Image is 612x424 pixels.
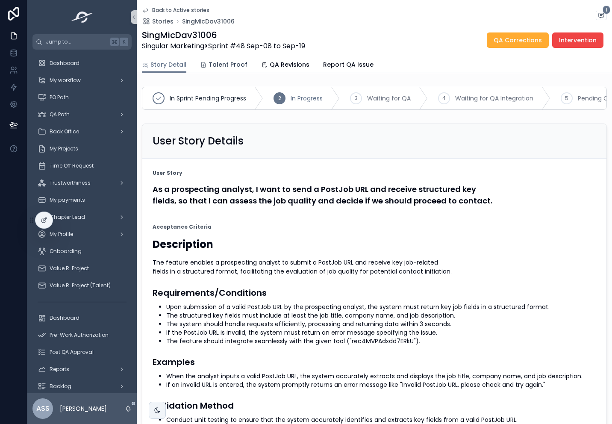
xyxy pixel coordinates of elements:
span: In Progress [291,94,323,103]
strong: User Story [153,170,182,177]
a: Story Detail [142,57,186,73]
a: Reports [32,362,132,377]
a: Back Office [32,124,132,139]
span: Back Office [50,128,79,135]
li: The structured key fields must include at least the job title, company name, and job description. [166,311,596,320]
button: Intervention [552,32,603,48]
div: scrollable content [27,50,137,393]
span: K [121,38,127,45]
a: Value R. Project [32,261,132,276]
a: Post QA Approval [32,344,132,360]
li: Conduct unit testing to ensure that the system accurately identifies and extracts key fields from... [166,415,596,424]
span: Intervention [559,36,597,44]
span: ASS [36,403,50,414]
a: Chapter Lead [32,209,132,225]
span: Chapter Lead [50,214,85,221]
button: Jump to...K [32,34,132,50]
span: Dashboard [50,60,79,67]
h3: Requirements/Conditions [153,286,596,299]
a: Dashboard [32,310,132,326]
span: QA Corrections [494,36,542,44]
span: PO Path [50,94,69,101]
a: Talent Proof [200,57,247,74]
span: Reports [50,366,69,373]
span: Singular Marketing Sprint #48 Sep-08 to Sep-19 [142,41,305,51]
a: My Profile [32,227,132,242]
h3: Validation Method [153,399,596,412]
span: Jump to... [46,38,107,45]
span: Story Detail [150,60,186,69]
img: App logo [69,10,96,24]
a: Backlog [32,379,132,394]
span: My payments [50,197,85,203]
li: Upon submission of a valid PostJob URL by the prospecting analyst, the system must return key job... [166,303,596,311]
span: My Projects [50,145,78,152]
span: Back to Active stories [152,7,209,14]
button: QA Corrections [487,32,549,48]
a: My payments [32,192,132,208]
a: SingMicDav31006 [182,17,235,26]
p: [PERSON_NAME] [60,404,107,413]
a: Time Off Request [32,158,132,174]
a: Back to Active stories [142,7,209,14]
span: Trustworthiness [50,180,91,186]
a: Report QA Issue [323,57,374,74]
strong: > [204,41,208,51]
span: My Profile [50,231,73,238]
a: Stories [142,17,174,26]
span: Stories [152,17,174,26]
h2: User Story Details [153,134,244,148]
span: Report QA Issue [323,60,374,69]
span: Post QA Approval [50,349,94,356]
span: Backlog [50,383,71,390]
a: Trustworthiness [32,175,132,191]
a: QA Path [32,107,132,122]
li: If an invalid URL is entered, the system promptly returns an error message like "Invalid PostJob ... [166,380,596,389]
h3: Examples [153,356,596,368]
span: Talent Proof [209,60,247,69]
a: Onboarding [32,244,132,259]
a: My Projects [32,141,132,156]
p: The feature enables a prospecting analyst to submit a PostJob URL and receive key job-related fie... [153,258,596,276]
a: My workflow [32,73,132,88]
span: Time Off Request [50,162,94,169]
span: 3 [355,95,358,102]
span: Onboarding [50,248,82,255]
li: When the analyst inputs a valid PostJob URL, the system accurately extracts and displays the job ... [166,372,596,380]
li: The feature should integrate seamlessly with the given tool ("rec4MVPAdxdd7ERkU"). [166,337,596,345]
li: The system should handle requests efficiently, processing and returning data within 3 seconds. [166,320,596,328]
a: Value R. Project (Talent) [32,278,132,293]
a: Dashboard [32,56,132,71]
span: Value R. Project (Talent) [50,282,111,289]
span: QA Path [50,111,70,118]
span: Waiting for QA Integration [455,94,533,103]
a: QA Revisions [261,57,309,74]
strong: Acceptance Criteria [153,224,212,230]
li: If the PostJob URL is invalid, the system must return an error message specifying the issue. [166,328,596,337]
span: Dashboard [50,315,79,321]
h1: SingMicDav31006 [142,29,305,41]
h4: As a prospecting analyst, I want to send a PostJob URL and receive structured key fields, so that... [153,183,596,206]
span: Value R. Project [50,265,89,272]
span: In Sprint Pending Progress [170,94,246,103]
a: Pre-Work Authorization [32,327,132,343]
span: 2 [278,95,281,102]
span: QA Revisions [270,60,309,69]
h2: Description [153,237,596,251]
button: 1 [596,11,607,22]
span: Waiting for QA [367,94,411,103]
span: My workflow [50,77,81,84]
span: 1 [603,6,610,14]
span: 4 [442,95,446,102]
span: Pre-Work Authorization [50,332,109,339]
a: PO Path [32,90,132,105]
span: 5 [565,95,568,102]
